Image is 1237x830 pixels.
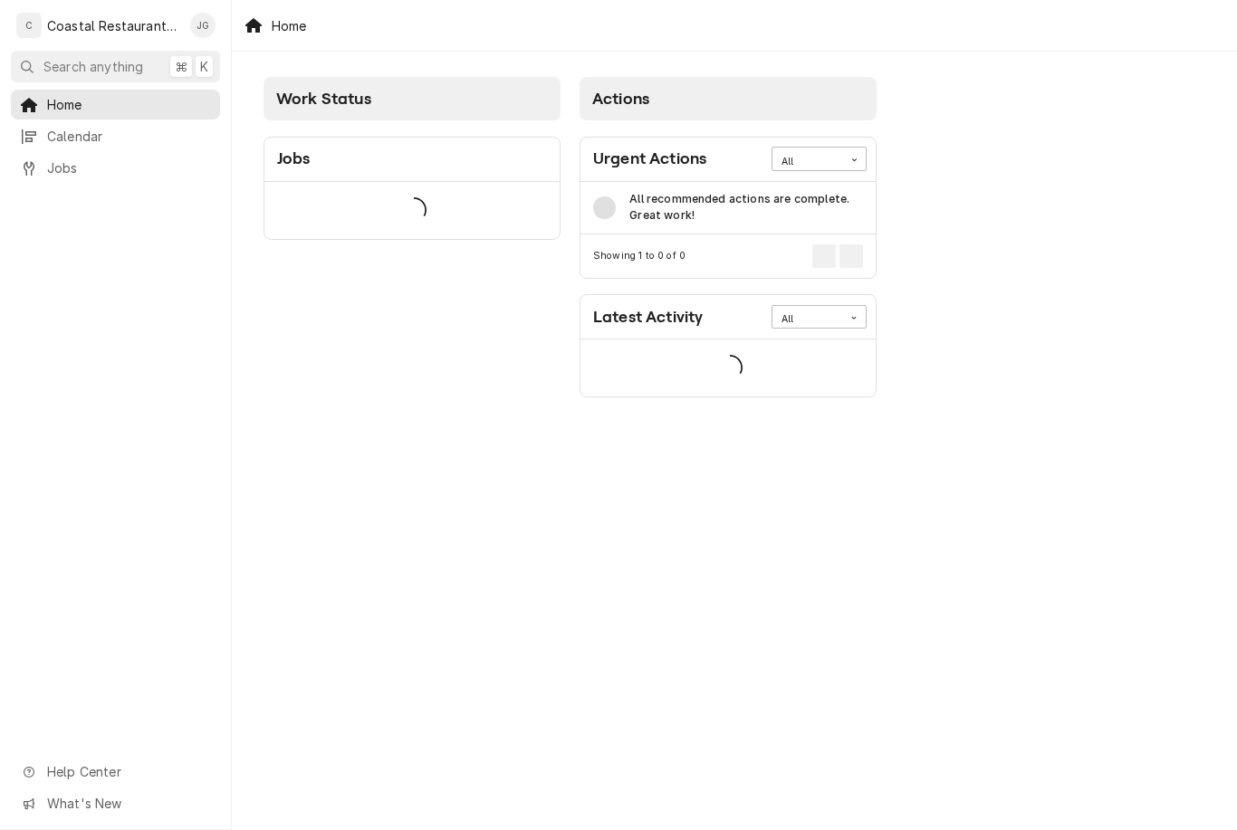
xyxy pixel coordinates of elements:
[277,147,311,171] div: Card Title
[571,68,887,407] div: Card Column: Actions
[47,762,209,781] span: Help Center
[580,339,876,396] div: Card Data
[264,182,560,239] div: Card Data
[580,137,877,279] div: Card: Urgent Actions
[401,191,427,229] span: Loading...
[11,153,220,183] a: Jobs
[254,68,571,407] div: Card Column: Work Status
[580,77,877,120] div: Card Column Header
[580,138,876,182] div: Card Header
[782,155,834,169] div: All
[580,182,876,235] div: Info Row
[175,57,187,76] span: ⌘
[580,294,877,397] div: Card: Latest Activity
[593,305,703,329] div: Card Title
[11,757,220,787] a: Go to Help Center
[43,57,143,76] span: Search anything
[592,90,649,108] span: Actions
[782,312,834,327] div: All
[16,13,42,38] div: C
[47,158,211,177] span: Jobs
[47,794,209,813] span: What's New
[190,13,216,38] div: James Gatton's Avatar
[772,305,867,329] div: Card Data Filter Control
[812,244,836,268] button: Go to Previous Page
[717,349,743,387] span: Loading...
[264,77,561,120] div: Card Column Header
[264,137,561,240] div: Card: Jobs
[593,249,686,263] div: Current Page Details
[580,182,876,235] div: Card Data
[190,13,216,38] div: JG
[200,57,208,76] span: K
[11,51,220,82] button: Search anything⌘K
[264,138,560,182] div: Card Header
[580,234,876,277] div: Card Footer: Pagination
[11,90,220,119] a: Home
[264,120,561,310] div: Card Column Content
[276,90,371,108] span: Work Status
[47,127,211,146] span: Calendar
[629,191,863,224] div: All recommended actions are complete. Great work!
[232,52,1237,429] div: Dashboard
[11,788,220,818] a: Go to What's New
[580,295,876,339] div: Card Header
[11,121,220,151] a: Calendar
[772,147,867,170] div: Card Data Filter Control
[593,147,706,171] div: Card Title
[47,16,180,35] div: Coastal Restaurant Repair
[810,244,864,268] div: Pagination Controls
[839,244,863,268] button: Go to Next Page
[47,95,211,114] span: Home
[580,120,877,397] div: Card Column Content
